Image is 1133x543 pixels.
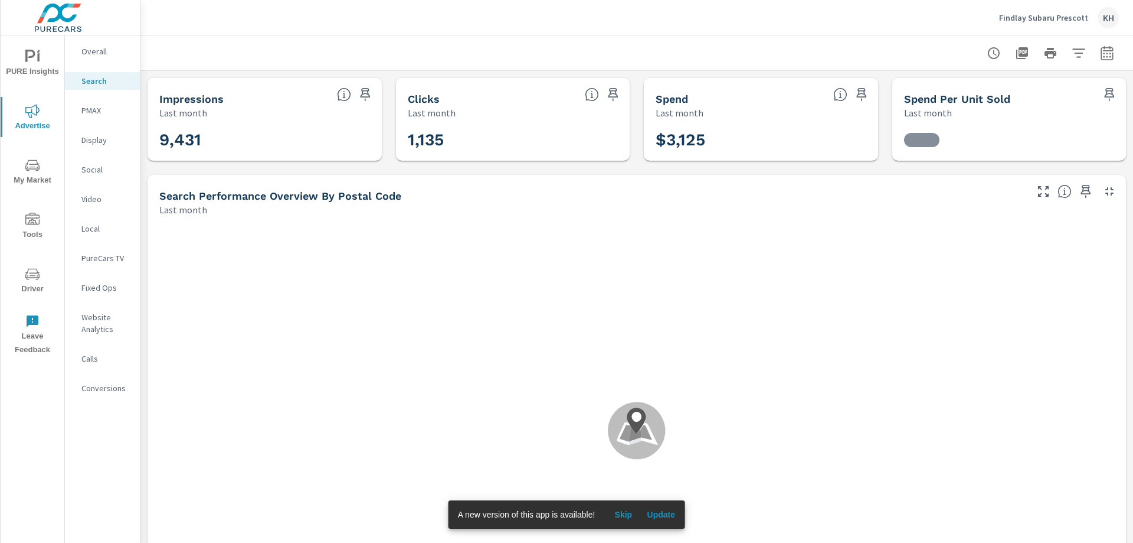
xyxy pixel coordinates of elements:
[81,134,130,146] p: Display
[1010,41,1034,65] button: "Export Report to PDF"
[65,72,140,90] div: Search
[1076,182,1095,201] span: Save this to your personalized report
[159,106,207,120] p: Last month
[159,130,370,150] h3: 9,431
[852,85,871,104] span: Save this to your personalized report
[999,12,1088,23] p: Findlay Subaru Prescott
[4,267,61,296] span: Driver
[81,164,130,175] p: Social
[1100,182,1119,201] button: Minimize Widget
[4,314,61,357] span: Leave Feedback
[1057,184,1072,199] span: Understand Search performance data by postal code. Individual postal codes can be selected and ex...
[1095,41,1119,65] button: Select Date Range
[337,87,351,102] span: The number of times an ad was shown on your behalf.
[904,106,952,120] p: Last month
[1034,182,1053,201] button: Make Fullscreen
[904,93,1010,105] h5: Spend Per Unit Sold
[65,131,140,149] div: Display
[408,106,456,120] p: Last month
[81,382,130,394] p: Conversions
[1100,85,1119,104] span: Save this to your personalized report
[1067,41,1091,65] button: Apply Filters
[65,220,140,238] div: Local
[4,213,61,242] span: Tools
[642,505,680,524] button: Update
[604,85,623,104] span: Save this to your personalized report
[356,85,375,104] span: Save this to your personalized report
[408,130,618,150] h3: 1,135
[1039,41,1062,65] button: Print Report
[65,308,140,338] div: Website Analytics
[656,106,703,120] p: Last month
[65,249,140,267] div: PureCars TV
[1098,7,1119,28] div: KH
[81,75,130,87] p: Search
[65,350,140,368] div: Calls
[81,353,130,365] p: Calls
[65,379,140,397] div: Conversions
[81,105,130,116] p: PMAX
[1,35,64,362] div: nav menu
[609,509,637,520] span: Skip
[81,223,130,235] p: Local
[65,102,140,119] div: PMAX
[833,87,847,102] span: The amount of money spent on advertising during the period.
[656,93,688,105] h5: Spend
[159,203,207,217] p: Last month
[81,45,130,57] p: Overall
[65,279,140,297] div: Fixed Ops
[4,158,61,187] span: My Market
[81,252,130,264] p: PureCars TV
[4,50,61,79] span: PURE Insights
[159,93,224,105] h5: Impressions
[647,509,675,520] span: Update
[81,311,130,335] p: Website Analytics
[81,193,130,205] p: Video
[81,282,130,294] p: Fixed Ops
[65,43,140,60] div: Overall
[408,93,440,105] h5: Clicks
[159,190,401,202] h5: Search Performance Overview By Postal Code
[656,130,866,150] h3: $3,125
[65,190,140,208] div: Video
[65,161,140,178] div: Social
[458,510,595,519] span: A new version of this app is available!
[4,104,61,133] span: Advertise
[585,87,599,102] span: The number of times an ad was clicked by a consumer.
[604,505,642,524] button: Skip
